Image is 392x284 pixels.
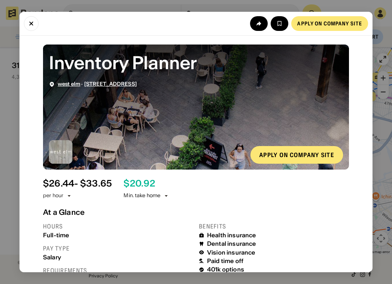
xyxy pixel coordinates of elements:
span: west elm [58,81,80,87]
div: $ 26.44 - $33.65 [43,178,112,189]
div: Vision insurance [207,249,256,256]
div: Apply on company site [259,152,334,158]
button: Close [24,16,39,31]
div: Paid time off [207,258,243,265]
div: Apply on company site [297,21,362,26]
img: west elm logo [49,140,72,164]
div: per hour [43,192,63,199]
div: Inventory Planner [49,50,343,75]
div: $ 20.92 [124,178,155,189]
div: 401k options [207,266,244,273]
span: [STREET_ADDRESS] [84,81,137,87]
div: Full-time [43,232,193,239]
div: Pay type [43,245,193,252]
div: Dental insurance [207,240,256,247]
div: Salary [43,254,193,261]
div: Benefits [199,223,349,230]
div: Hours [43,223,193,230]
div: Health insurance [207,232,256,239]
div: · [58,81,137,87]
div: Min. take home [124,192,169,199]
div: Requirements [43,267,193,274]
div: At a Glance [43,208,349,217]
